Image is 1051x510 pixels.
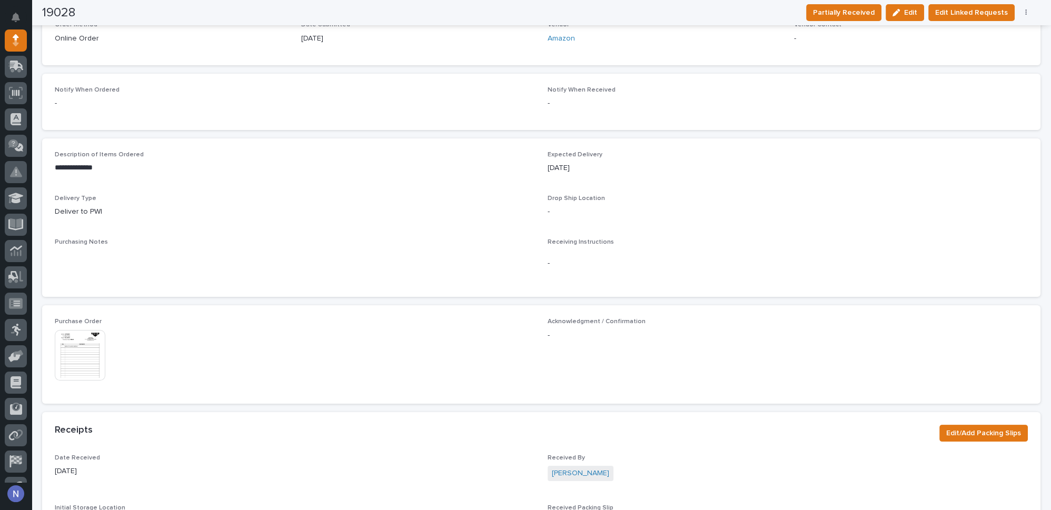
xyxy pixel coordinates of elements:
a: [PERSON_NAME] [552,468,609,479]
span: Receiving Instructions [548,239,614,245]
span: Delivery Type [55,195,96,202]
button: users-avatar [5,483,27,505]
span: Edit [904,8,917,17]
button: Edit/Add Packing Slips [939,425,1028,442]
span: Purchase Order [55,318,102,325]
p: Online Order [55,33,289,44]
button: Notifications [5,6,27,28]
span: Purchasing Notes [55,239,108,245]
p: - [548,258,1028,269]
button: Edit [886,4,924,21]
p: [DATE] [301,33,535,44]
span: Received By [548,455,585,461]
h2: Receipts [55,425,93,436]
p: - [794,33,1028,44]
span: Drop Ship Location [548,195,605,202]
button: Partially Received [806,4,881,21]
span: Partially Received [813,6,875,19]
span: Acknowledgment / Confirmation [548,318,646,325]
p: - [548,98,1028,109]
a: Amazon [548,33,575,44]
button: Edit Linked Requests [928,4,1015,21]
span: Notify When Received [548,87,616,93]
h2: 19028 [42,5,75,21]
span: Edit/Add Packing Slips [946,427,1021,439]
span: Date Received [55,455,100,461]
span: Edit Linked Requests [935,6,1008,19]
span: Notify When Ordered [55,87,120,93]
p: [DATE] [548,163,1028,174]
p: - [548,206,1028,217]
span: Expected Delivery [548,152,602,158]
p: Deliver to PWI [55,206,535,217]
span: Description of Items Ordered [55,152,144,158]
p: [DATE] [55,466,535,477]
p: - [55,98,535,109]
div: Notifications [13,13,27,29]
p: - [548,330,1028,341]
